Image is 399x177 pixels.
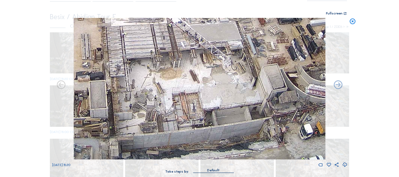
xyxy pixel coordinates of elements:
[333,80,343,90] i: Back
[52,163,70,167] span: [DATE] 15:20
[193,168,234,173] div: Default
[74,18,325,159] img: Image
[165,170,189,173] div: Take steps by:
[326,12,343,15] div: Fullscreen
[56,80,66,90] i: Forward
[207,168,220,173] div: Default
